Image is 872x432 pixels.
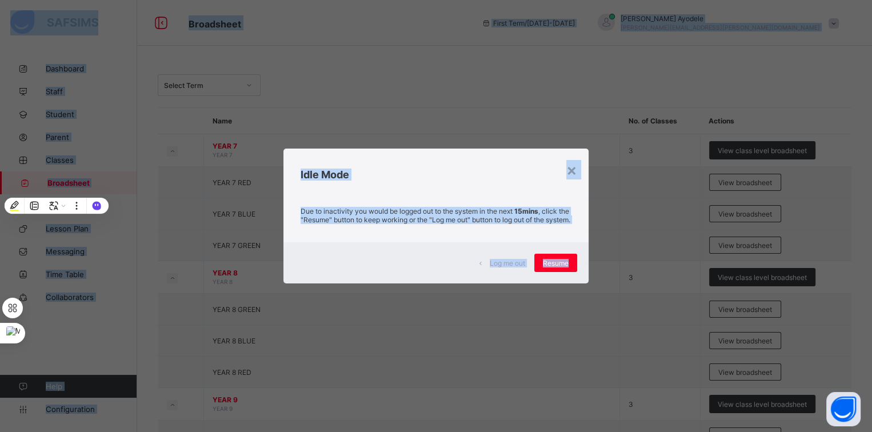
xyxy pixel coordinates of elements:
button: Open asap [826,392,861,426]
div: × [566,160,577,179]
span: Resume [543,259,569,267]
span: Log me out [490,259,525,267]
h2: Idle Mode [301,169,571,181]
p: Due to inactivity you would be logged out to the system in the next , click the "Resume" button t... [301,207,571,224]
strong: 15mins [514,207,538,215]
